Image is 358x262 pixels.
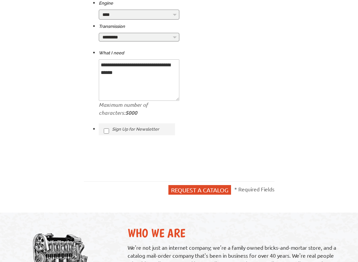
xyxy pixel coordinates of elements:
[171,186,228,193] span: Request a catalog
[99,23,125,31] label: Transmission
[99,101,179,117] p: Maximum number of characters:
[99,123,175,135] label: Sign Up for Newsletter
[99,150,200,176] iframe: reCAPTCHA
[128,226,343,240] h2: Who We Are
[168,185,231,195] button: Request a catalog
[125,109,137,116] strong: 5000
[234,185,274,193] p: * Required Fields
[99,49,124,57] label: What I need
